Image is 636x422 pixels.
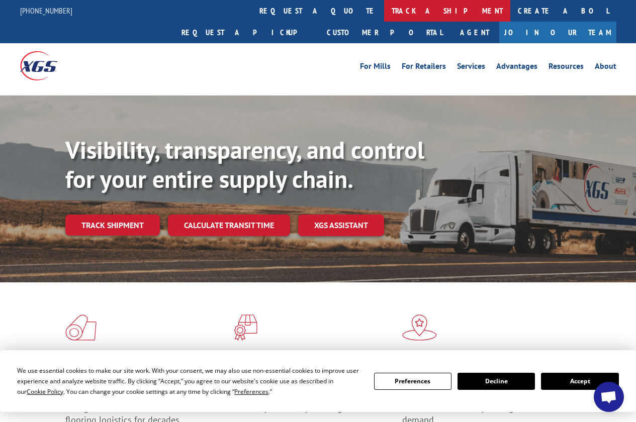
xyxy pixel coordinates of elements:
img: xgs-icon-flagship-distribution-model-red [402,314,437,341]
a: XGS ASSISTANT [298,215,384,236]
a: Customer Portal [319,22,450,43]
a: Resources [549,62,584,73]
a: [PHONE_NUMBER] [20,6,72,16]
a: Join Our Team [499,22,616,43]
a: Agent [450,22,499,43]
button: Accept [541,373,618,390]
b: Visibility, transparency, and control for your entire supply chain. [65,134,424,194]
button: Decline [458,373,535,390]
img: xgs-icon-total-supply-chain-intelligence-red [65,314,97,341]
img: xgs-icon-focused-on-flooring-red [234,314,257,341]
a: About [595,62,616,73]
h1: Flooring Logistics Solutions [65,349,226,390]
a: Advantages [496,62,537,73]
span: Preferences [234,387,268,396]
a: Calculate transit time [168,215,290,236]
div: We use essential cookies to make our site work. With your consent, we may also use non-essential ... [17,365,361,397]
a: Open chat [594,382,624,412]
a: Request a pickup [174,22,319,43]
h1: Flagship Distribution Model [402,349,563,390]
a: For Mills [360,62,391,73]
h1: Specialized Freight Experts [234,349,395,378]
span: Cookie Policy [27,387,63,396]
a: Track shipment [65,215,160,236]
a: Services [457,62,485,73]
button: Preferences [374,373,451,390]
a: For Retailers [402,62,446,73]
